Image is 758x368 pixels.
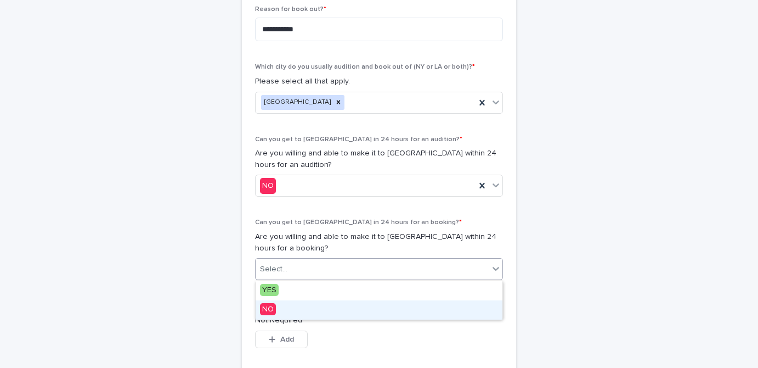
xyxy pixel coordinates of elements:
[256,281,502,300] div: YES
[260,284,279,296] span: YES
[255,331,308,348] button: Add
[255,136,462,143] span: Can you get to [GEOGRAPHIC_DATA] in 24 hours for an audition?
[255,231,503,254] p: Are you willing and able to make it to [GEOGRAPHIC_DATA] within 24 hours for a booking?
[255,148,503,171] p: Are you willing and able to make it to [GEOGRAPHIC_DATA] within 24 hours for an audition?
[280,336,294,343] span: Add
[255,64,475,70] span: Which city do you usually audition and book out of (NY or LA or both)?
[255,6,326,13] span: Reason for book out?
[255,76,503,87] p: Please select all that apply.
[255,219,462,226] span: Can you get to [GEOGRAPHIC_DATA] in 24 hours for an booking?
[260,178,276,194] div: NO
[261,95,332,110] div: [GEOGRAPHIC_DATA]
[260,303,276,315] span: NO
[256,300,502,320] div: NO
[255,315,503,326] p: Not Required
[260,264,287,275] div: Select...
